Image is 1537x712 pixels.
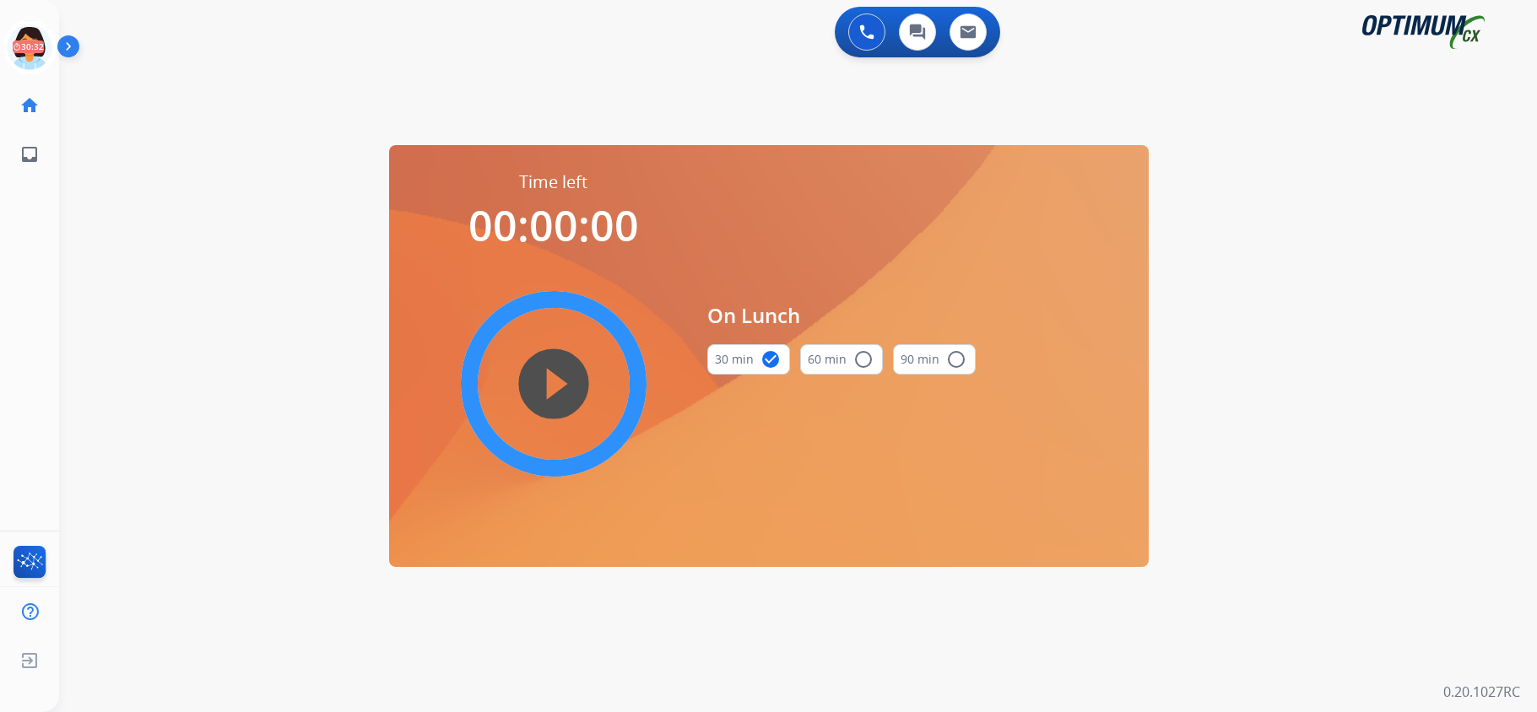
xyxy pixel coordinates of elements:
[946,349,966,369] mat-icon: radio_button_unchecked
[707,344,790,375] button: 30 min
[893,344,976,375] button: 90 min
[19,144,40,165] mat-icon: inbox
[1443,682,1520,702] p: 0.20.1027RC
[800,344,883,375] button: 60 min
[853,349,874,369] mat-icon: radio_button_unchecked
[544,374,564,394] mat-icon: play_circle_filled
[760,349,781,369] mat-icon: check_circle
[19,95,40,116] mat-icon: home
[468,197,639,254] span: 00:00:00
[519,170,587,194] span: Time left
[707,300,976,331] span: On Lunch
